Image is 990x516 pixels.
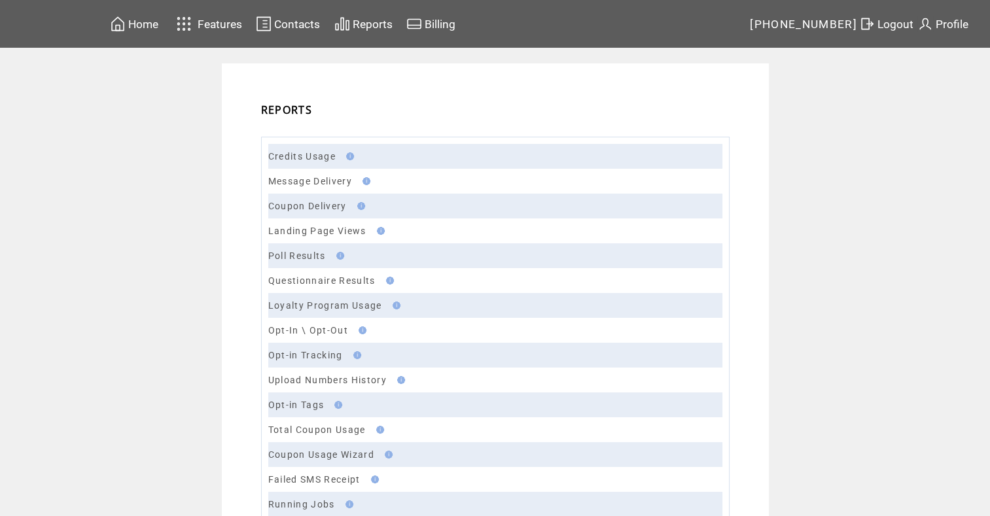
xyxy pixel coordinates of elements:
[268,474,361,485] a: Failed SMS Receipt
[268,151,336,162] a: Credits Usage
[268,226,366,236] a: Landing Page Views
[268,499,335,509] a: Running Jobs
[261,103,312,117] span: REPORTS
[268,325,348,335] a: Opt-In \ Opt-Out
[355,326,366,334] img: help.gif
[268,424,366,435] a: Total Coupon Usage
[268,350,343,360] a: Opt-in Tracking
[108,14,160,34] a: Home
[425,18,455,31] span: Billing
[173,13,196,35] img: features.svg
[268,400,325,410] a: Opt-in Tags
[406,16,422,32] img: creidtcard.svg
[373,227,385,235] img: help.gif
[268,275,376,286] a: Questionnaire Results
[110,16,126,32] img: home.svg
[332,252,344,260] img: help.gif
[198,18,242,31] span: Features
[268,300,382,311] a: Loyalty Program Usage
[404,14,457,34] a: Billing
[915,14,970,34] a: Profile
[353,202,365,210] img: help.gif
[359,177,370,185] img: help.gif
[334,16,350,32] img: chart.svg
[268,201,347,211] a: Coupon Delivery
[857,14,915,34] a: Logout
[877,18,913,31] span: Logout
[382,277,394,284] img: help.gif
[268,176,352,186] a: Message Delivery
[268,449,374,460] a: Coupon Usage Wizard
[917,16,933,32] img: profile.svg
[254,14,322,34] a: Contacts
[367,475,379,483] img: help.gif
[268,250,326,261] a: Poll Results
[256,16,272,32] img: contacts.svg
[128,18,158,31] span: Home
[372,426,384,434] img: help.gif
[936,18,968,31] span: Profile
[332,14,395,34] a: Reports
[389,301,400,309] img: help.gif
[393,376,405,384] img: help.gif
[274,18,320,31] span: Contacts
[859,16,875,32] img: exit.svg
[381,451,393,458] img: help.gif
[349,351,361,359] img: help.gif
[342,500,353,508] img: help.gif
[330,401,342,409] img: help.gif
[750,18,857,31] span: [PHONE_NUMBER]
[353,18,393,31] span: Reports
[268,375,387,385] a: Upload Numbers History
[171,11,245,37] a: Features
[342,152,354,160] img: help.gif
